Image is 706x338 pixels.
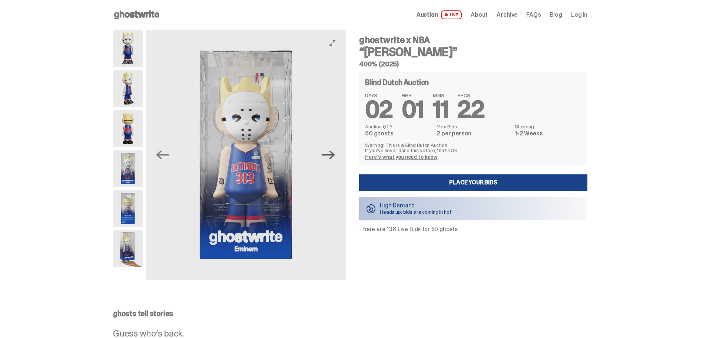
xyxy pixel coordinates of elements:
[113,190,143,227] img: Eminem_NBA_400_13.png
[380,209,451,214] p: Heads up: bids are coming in hot
[471,12,488,18] a: About
[359,61,587,68] h5: 400% (2025)
[441,10,462,19] span: LIVE
[321,147,337,163] button: Next
[437,131,510,137] dd: 2 per person
[433,93,449,98] span: MINS
[380,203,451,209] p: High Demand
[328,39,337,47] button: View full-screen
[365,131,432,137] dd: 50 ghosts
[146,30,346,280] img: Eminem_NBA_400_12.png
[457,93,484,98] span: SECS
[365,94,393,125] span: 02
[113,110,143,147] img: Copy%20of%20Eminem_NBA_400_6.png
[515,124,581,129] dt: Shipping
[457,94,484,125] span: 22
[365,124,432,129] dt: Auction QTY
[515,131,581,137] dd: 1-2 Weeks
[365,154,437,160] a: Here's what you need to know
[526,12,541,18] a: FAQs
[359,174,587,191] a: Place your Bids
[402,94,424,125] span: 01
[113,150,143,187] img: Eminem_NBA_400_12.png
[550,12,562,18] a: Blog
[113,310,587,317] p: ghosts tell stories
[365,79,429,86] h4: Blind Dutch Auction
[365,93,393,98] span: DAYS
[113,70,143,107] img: Copy%20of%20Eminem_NBA_400_3.png
[417,10,462,19] a: Auction LIVE
[113,230,143,267] img: eminem%20scale.png
[359,46,587,58] h3: “[PERSON_NAME]”
[402,93,424,98] span: HRS
[497,12,517,18] a: Archive
[113,30,143,67] img: Copy%20of%20Eminem_NBA_400_1.png
[155,147,171,163] button: Previous
[571,12,587,18] a: Log in
[359,226,587,232] p: There are 136 Live Bids for 50 ghosts.
[433,94,449,125] span: 11
[417,12,438,18] span: Auction
[365,142,581,153] p: Warning: This is a Blind Dutch Auction. If you’ve never done this before, that’s OK.
[359,36,587,45] h4: ghostwrite x NBA
[437,124,510,129] dt: Max Bids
